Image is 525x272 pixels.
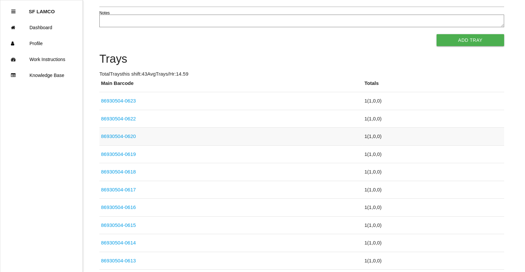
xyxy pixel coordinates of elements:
[363,252,504,270] td: 1 ( 1 , 0 , 0 )
[437,34,504,46] button: Add Tray
[363,234,504,252] td: 1 ( 1 , 0 , 0 )
[99,53,504,65] h4: Trays
[101,240,136,245] a: 86930504-0614
[363,110,504,128] td: 1 ( 1 , 0 , 0 )
[99,70,504,78] p: Total Trays this shift: 43 Avg Trays /Hr: 14.59
[363,199,504,217] td: 1 ( 1 , 0 , 0 )
[0,51,82,67] a: Work Instructions
[101,258,136,263] a: 86930504-0613
[99,10,110,16] label: Notes
[11,4,16,20] div: Close
[101,187,136,192] a: 86930504-0617
[0,20,82,35] a: Dashboard
[101,151,136,157] a: 86930504-0619
[101,169,136,174] a: 86930504-0618
[0,67,82,83] a: Knowledge Base
[101,98,136,103] a: 86930504-0623
[101,116,136,121] a: 86930504-0622
[101,133,136,139] a: 86930504-0620
[363,145,504,163] td: 1 ( 1 , 0 , 0 )
[363,128,504,146] td: 1 ( 1 , 0 , 0 )
[363,92,504,110] td: 1 ( 1 , 0 , 0 )
[101,222,136,228] a: 86930504-0615
[363,216,504,234] td: 1 ( 1 , 0 , 0 )
[99,80,363,92] th: Main Barcode
[363,163,504,181] td: 1 ( 1 , 0 , 0 )
[29,4,55,14] p: SF LAMCO
[363,80,504,92] th: Totals
[363,181,504,199] td: 1 ( 1 , 0 , 0 )
[0,35,82,51] a: Profile
[101,204,136,210] a: 86930504-0616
